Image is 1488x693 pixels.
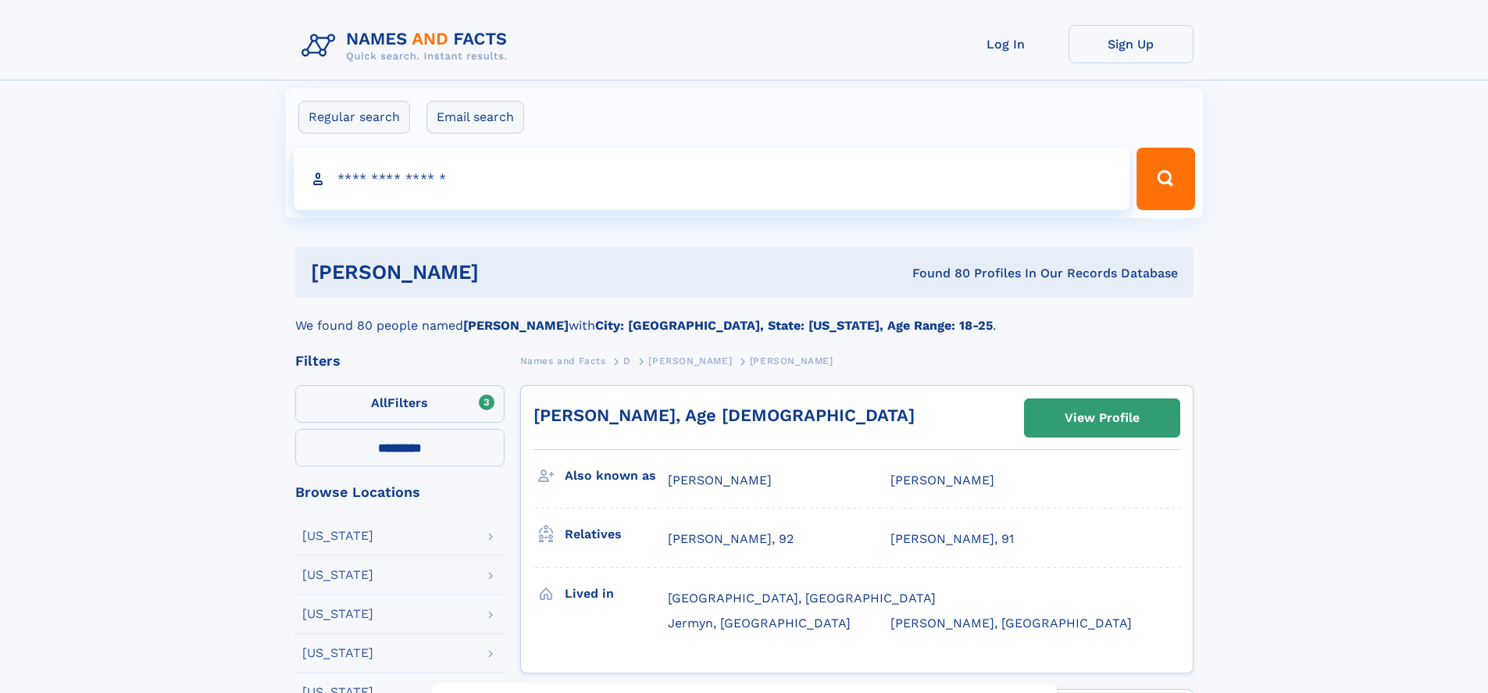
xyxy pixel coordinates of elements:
[295,485,505,499] div: Browse Locations
[623,351,631,370] a: D
[1065,400,1140,436] div: View Profile
[565,580,668,607] h3: Lived in
[890,530,1014,548] a: [PERSON_NAME], 91
[595,318,993,333] b: City: [GEOGRAPHIC_DATA], State: [US_STATE], Age Range: 18-25
[295,385,505,423] label: Filters
[668,616,851,630] span: Jermyn, [GEOGRAPHIC_DATA]
[302,569,373,581] div: [US_STATE]
[890,616,1132,630] span: [PERSON_NAME], [GEOGRAPHIC_DATA]
[302,647,373,659] div: [US_STATE]
[668,473,772,488] span: [PERSON_NAME]
[302,608,373,620] div: [US_STATE]
[890,473,994,488] span: [PERSON_NAME]
[648,355,732,366] span: [PERSON_NAME]
[520,351,606,370] a: Names and Facts
[750,355,833,366] span: [PERSON_NAME]
[1069,25,1194,63] a: Sign Up
[695,265,1178,282] div: Found 80 Profiles In Our Records Database
[668,530,794,548] a: [PERSON_NAME], 92
[668,591,936,605] span: [GEOGRAPHIC_DATA], [GEOGRAPHIC_DATA]
[295,298,1194,335] div: We found 80 people named with .
[565,521,668,548] h3: Relatives
[648,351,732,370] a: [PERSON_NAME]
[295,25,520,67] img: Logo Names and Facts
[1025,399,1179,437] a: View Profile
[298,101,410,134] label: Regular search
[463,318,569,333] b: [PERSON_NAME]
[623,355,631,366] span: D
[565,463,668,489] h3: Also known as
[295,354,505,368] div: Filters
[533,405,915,425] a: [PERSON_NAME], Age [DEMOGRAPHIC_DATA]
[302,530,373,542] div: [US_STATE]
[294,148,1130,210] input: search input
[371,395,387,410] span: All
[1137,148,1194,210] button: Search Button
[311,263,696,282] h1: [PERSON_NAME]
[944,25,1069,63] a: Log In
[426,101,524,134] label: Email search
